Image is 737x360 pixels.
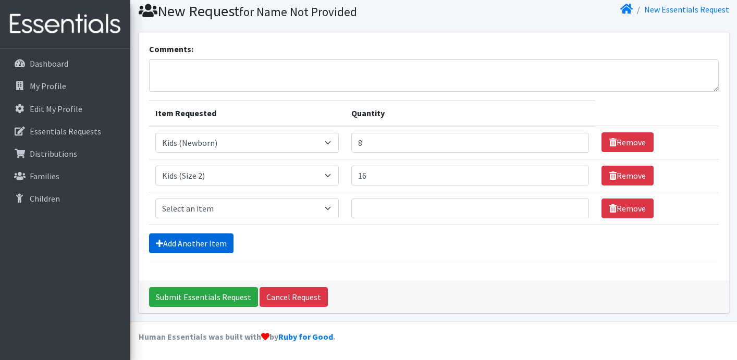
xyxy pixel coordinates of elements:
[4,7,126,42] img: HumanEssentials
[260,287,328,307] a: Cancel Request
[601,166,654,185] a: Remove
[278,331,333,342] a: Ruby for Good
[149,43,193,55] label: Comments:
[4,166,126,187] a: Families
[4,53,126,74] a: Dashboard
[30,148,77,159] p: Distributions
[30,171,59,181] p: Families
[239,4,357,19] small: for Name Not Provided
[30,126,101,136] p: Essentials Requests
[149,100,345,126] th: Item Requested
[601,132,654,152] a: Remove
[30,193,60,204] p: Children
[644,4,729,15] a: New Essentials Request
[149,287,258,307] input: Submit Essentials Request
[345,100,595,126] th: Quantity
[4,98,126,119] a: Edit My Profile
[4,121,126,142] a: Essentials Requests
[149,233,234,253] a: Add Another Item
[4,143,126,164] a: Distributions
[4,188,126,209] a: Children
[30,58,68,69] p: Dashboard
[139,331,335,342] strong: Human Essentials was built with by .
[30,81,66,91] p: My Profile
[601,198,654,218] a: Remove
[4,76,126,96] a: My Profile
[30,104,82,114] p: Edit My Profile
[139,2,430,20] h1: New Request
